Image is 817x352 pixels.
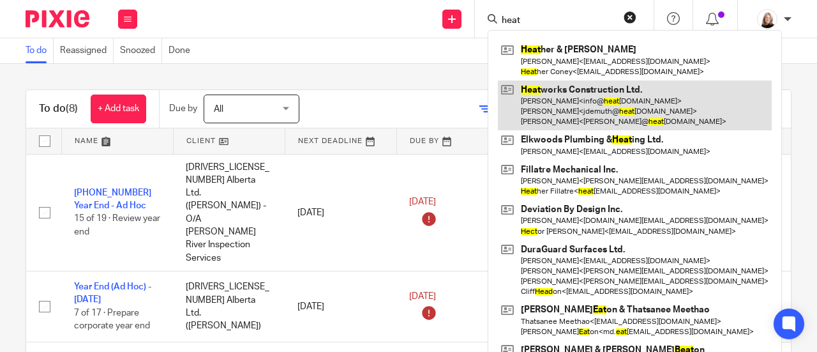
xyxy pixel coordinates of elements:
[757,9,777,29] img: Screenshot%202023-11-02%20134555.png
[39,102,78,116] h1: To do
[173,272,285,342] td: [DRIVERS_LICENSE_NUMBER] Alberta Ltd. ([PERSON_NAME])
[74,282,151,304] a: Year End (Ad Hoc) - [DATE]
[60,38,114,63] a: Reassigned
[624,11,636,24] button: Clear
[285,154,396,272] td: [DATE]
[91,95,146,123] a: + Add task
[66,103,78,114] span: (8)
[74,309,150,331] span: 7 of 17 · Prepare corporate year end
[120,38,162,63] a: Snoozed
[409,292,436,301] span: [DATE]
[169,38,197,63] a: Done
[74,215,160,237] span: 15 of 19 · Review year end
[169,102,197,115] p: Due by
[500,15,615,27] input: Search
[26,38,54,63] a: To do
[74,188,151,210] a: [PHONE_NUMBER] Year End - Ad Hoc
[409,198,436,207] span: [DATE]
[285,272,396,342] td: [DATE]
[173,154,285,272] td: [DRIVERS_LICENSE_NUMBER] Alberta Ltd. ([PERSON_NAME]) - O/A [PERSON_NAME] River Inspection Services
[214,105,223,114] span: All
[26,10,89,27] img: Pixie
